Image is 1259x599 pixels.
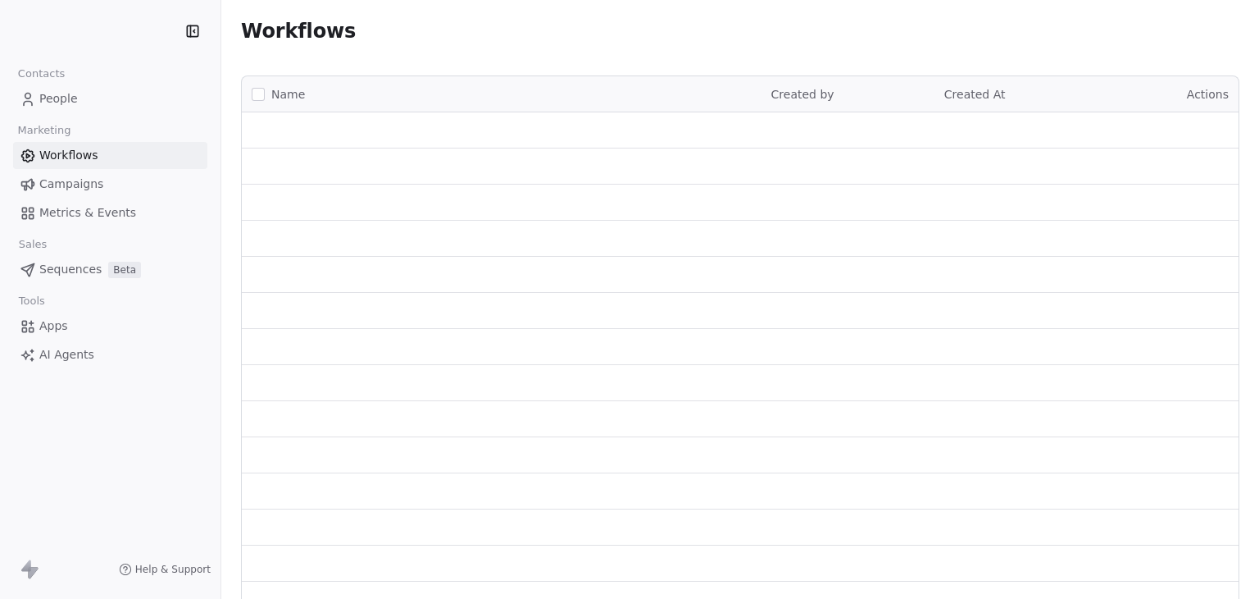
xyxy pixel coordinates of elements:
[11,289,52,313] span: Tools
[11,62,72,86] span: Contacts
[13,171,207,198] a: Campaigns
[119,563,211,576] a: Help & Support
[39,346,94,364] span: AI Agents
[39,204,136,222] span: Metrics & Events
[271,86,305,103] span: Name
[39,261,102,278] span: Sequences
[13,256,207,283] a: SequencesBeta
[771,88,834,101] span: Created by
[39,147,98,164] span: Workflows
[39,176,103,193] span: Campaigns
[13,85,207,112] a: People
[13,142,207,169] a: Workflows
[13,341,207,368] a: AI Agents
[39,90,78,107] span: People
[11,118,78,143] span: Marketing
[108,262,141,278] span: Beta
[11,232,54,257] span: Sales
[135,563,211,576] span: Help & Support
[13,199,207,226] a: Metrics & Events
[1187,88,1229,101] span: Actions
[39,318,68,335] span: Apps
[13,313,207,340] a: Apps
[241,20,356,43] span: Workflows
[944,88,1006,101] span: Created At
